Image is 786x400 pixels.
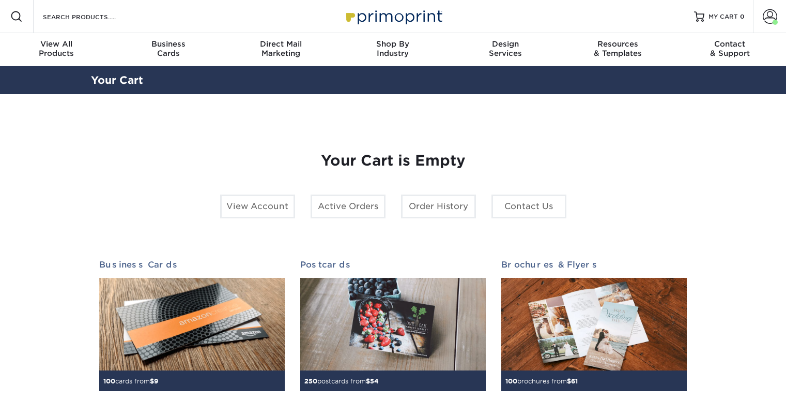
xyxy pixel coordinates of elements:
img: Postcards [300,278,486,371]
div: Services [449,39,561,58]
div: Industry [337,39,449,58]
a: Shop ByIndustry [337,33,449,66]
a: BusinessCards [112,33,224,66]
div: & Templates [561,39,673,58]
span: Resources [561,39,673,49]
a: DesignServices [449,33,561,66]
a: Direct MailMarketing [225,33,337,66]
span: 54 [370,377,379,385]
span: MY CART [708,12,738,21]
a: View Account [220,195,295,218]
div: Marketing [225,39,337,58]
a: Your Cart [91,74,143,86]
a: Order History [401,195,476,218]
small: brochures from [505,377,578,385]
span: 0 [740,13,745,20]
span: Direct Mail [225,39,337,49]
img: Brochures & Flyers [501,278,687,371]
span: Contact [674,39,786,49]
div: Cards [112,39,224,58]
div: & Support [674,39,786,58]
small: postcards from [304,377,379,385]
h1: Your Cart is Empty [99,152,687,170]
span: Design [449,39,561,49]
small: cards from [103,377,158,385]
h2: Business Cards [99,260,285,270]
a: Contact& Support [674,33,786,66]
a: Resources& Templates [561,33,673,66]
input: SEARCH PRODUCTS..... [42,10,143,23]
span: 100 [505,377,517,385]
h2: Postcards [300,260,486,270]
img: Primoprint [342,5,445,27]
span: Shop By [337,39,449,49]
h2: Brochures & Flyers [501,260,687,270]
span: 250 [304,377,317,385]
span: $ [567,377,571,385]
a: Active Orders [311,195,386,218]
span: Business [112,39,224,49]
span: $ [150,377,154,385]
span: 100 [103,377,115,385]
span: 9 [154,377,158,385]
span: $ [366,377,370,385]
a: Contact Us [491,195,566,218]
span: 61 [571,377,578,385]
img: Business Cards [99,278,285,371]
